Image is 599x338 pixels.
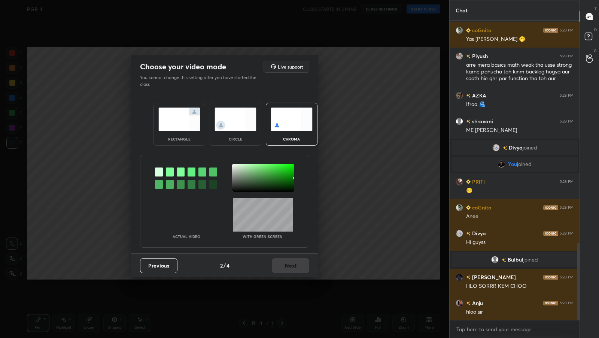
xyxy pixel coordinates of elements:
div: circle [221,137,250,141]
div: hloo sir [466,308,574,316]
span: joined [517,161,532,167]
div: Ifraa 🫂 [466,101,574,108]
img: 6d6b81342d254824a35248f680693977.jpg [456,27,463,34]
div: arre mera basics math weak tha usse strong karne pahucha toh kinm backlog hogya aur saath hie ghr... [466,61,574,82]
h6: AZKA [471,91,486,99]
img: Learner_Badge_beginner_1_8b307cf2a0.svg [466,179,471,184]
div: ME [PERSON_NAME] [466,127,574,134]
p: Actual Video [173,235,200,238]
img: e24c31eebcf946aa8a33db39f1c065af.jpg [456,230,463,237]
div: 5:28 PM [560,93,574,98]
p: T [595,6,597,12]
img: iconic-dark.1390631f.png [543,275,558,280]
h6: [PERSON_NAME] [471,273,516,281]
img: fa5fc362979349eaa8f013e5e62933dd.jpg [498,160,505,168]
h5: Live support [278,64,303,69]
h6: shravani [471,117,493,125]
h4: 2 [220,262,223,269]
h6: Divya [471,229,486,237]
img: no-rating-badge.077c3623.svg [466,54,471,58]
img: iconic-dark.1390631f.png [543,28,558,33]
h6: Anju [471,299,483,307]
span: joined [523,257,538,263]
div: HLO SORRR KEM CHOO [466,283,574,290]
img: no-rating-badge.077c3623.svg [466,301,471,305]
img: f1918220da6d4775a8f10bbb0e51011a.jpg [456,92,463,99]
div: rectangle [164,137,194,141]
p: D [594,27,597,33]
p: G [594,48,597,54]
div: 5:28 PM [560,28,574,33]
div: Hi guyss [466,239,574,246]
img: e1a0aa9f62cc406b9e6f2a8b137099d1.jpg [456,52,463,60]
span: Divya [509,145,523,151]
img: no-rating-badge.077c3623.svg [466,120,471,124]
span: You [508,161,517,167]
img: e24c31eebcf946aa8a33db39f1c065af.jpg [492,144,500,151]
img: 74b9449c3b194a328eb58f761bfcb276.jpg [456,299,463,307]
h6: coGnito [471,203,491,211]
div: grid [450,21,580,320]
h6: Piyush [471,52,488,60]
img: c49359422f2b4e5293ac196d8d7d8cb8.jpg [456,178,463,185]
div: 5:28 PM [560,119,574,124]
h6: PRITI [471,178,485,185]
span: Bulbul [508,257,523,263]
p: With green screen [243,235,283,238]
img: no-rating-badge.077c3623.svg [466,94,471,98]
img: 34859b3c06384f42a9f0498ed420d668.jpg [456,274,463,281]
div: 5:28 PM [560,179,574,184]
img: no-rating-badge.077c3623.svg [466,275,471,280]
img: circleScreenIcon.acc0effb.svg [215,108,256,131]
div: 5:28 PM [560,275,574,280]
img: iconic-dark.1390631f.png [543,205,558,210]
img: normalScreenIcon.ae25ed63.svg [158,108,200,131]
img: no-rating-badge.077c3623.svg [502,258,506,262]
img: Learner_Badge_beginner_1_8b307cf2a0.svg [466,205,471,210]
p: Chat [450,0,474,20]
div: 😔 [466,187,574,194]
img: Learner_Badge_beginner_1_8b307cf2a0.svg [466,28,471,33]
div: 5:28 PM [560,301,574,305]
div: Anee [466,213,574,220]
div: 5:28 PM [560,54,574,58]
img: 6d6b81342d254824a35248f680693977.jpg [456,204,463,211]
div: chroma [277,137,307,141]
img: default.png [456,118,463,125]
div: 5:28 PM [560,205,574,210]
img: chromaScreenIcon.c19ab0a0.svg [271,108,313,131]
h4: 4 [226,262,229,269]
span: joined [523,145,537,151]
img: iconic-dark.1390631f.png [543,231,558,236]
button: Previous [140,258,177,273]
h4: / [224,262,226,269]
p: You cannot change this setting after you have started the class [140,74,261,88]
div: 5:28 PM [560,231,574,236]
img: no-rating-badge.077c3623.svg [503,146,507,150]
img: default.png [491,256,499,263]
h6: coGnito [471,26,491,34]
h2: Choose your video mode [140,62,226,72]
img: no-rating-badge.077c3623.svg [466,232,471,236]
img: iconic-dark.1390631f.png [543,301,558,305]
div: Yas [PERSON_NAME] 🫢 [466,36,574,43]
